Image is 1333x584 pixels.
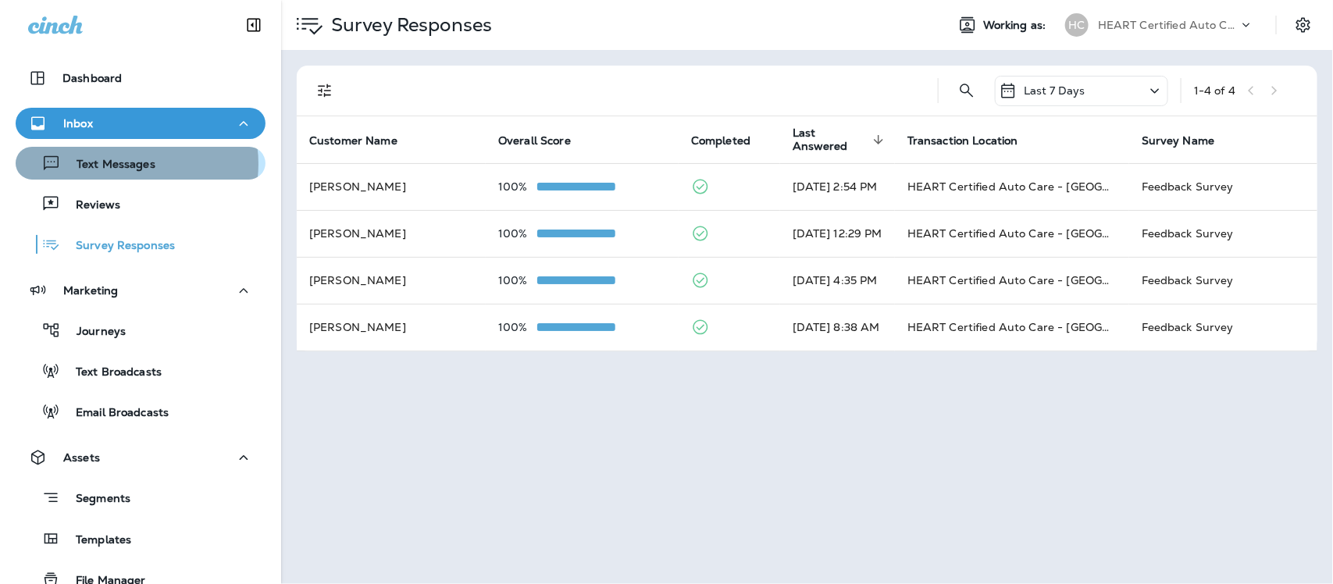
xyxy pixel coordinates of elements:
[895,163,1129,210] td: HEART Certified Auto Care - [GEOGRAPHIC_DATA]
[1129,304,1317,351] td: Feedback Survey
[951,75,982,106] button: Search Survey Responses
[297,304,486,351] td: [PERSON_NAME]
[61,158,155,173] p: Text Messages
[907,134,1018,148] span: Transaction Location
[16,481,266,515] button: Segments
[793,126,868,153] span: Last Answered
[498,227,537,240] p: 100%
[16,275,266,306] button: Marketing
[780,210,895,257] td: [DATE] 12:29 PM
[60,492,130,507] p: Segments
[780,163,895,210] td: [DATE] 2:54 PM
[1142,134,1215,148] span: Survey Name
[60,198,120,213] p: Reviews
[16,314,266,347] button: Journeys
[16,354,266,387] button: Text Broadcasts
[793,126,889,153] span: Last Answered
[895,210,1129,257] td: HEART Certified Auto Care - [GEOGRAPHIC_DATA]
[1129,163,1317,210] td: Feedback Survey
[16,442,266,473] button: Assets
[498,134,591,148] span: Overall Score
[297,257,486,304] td: [PERSON_NAME]
[297,163,486,210] td: [PERSON_NAME]
[1129,257,1317,304] td: Feedback Survey
[498,274,537,287] p: 100%
[780,304,895,351] td: [DATE] 8:38 AM
[691,134,750,148] span: Completed
[60,239,175,254] p: Survey Responses
[1289,11,1317,39] button: Settings
[60,406,169,421] p: Email Broadcasts
[63,284,118,297] p: Marketing
[309,75,340,106] button: Filters
[63,451,100,464] p: Assets
[498,180,537,193] p: 100%
[1065,13,1089,37] div: HC
[60,365,162,380] p: Text Broadcasts
[1098,19,1239,31] p: HEART Certified Auto Care
[983,19,1050,32] span: Working as:
[1142,134,1235,148] span: Survey Name
[297,210,486,257] td: [PERSON_NAME]
[1024,84,1085,97] p: Last 7 Days
[895,304,1129,351] td: HEART Certified Auto Care - [GEOGRAPHIC_DATA]
[62,72,122,84] p: Dashboard
[691,134,771,148] span: Completed
[1194,84,1235,97] div: 1 - 4 of 4
[895,257,1129,304] td: HEART Certified Auto Care - [GEOGRAPHIC_DATA]
[16,147,266,180] button: Text Messages
[309,134,418,148] span: Customer Name
[1129,210,1317,257] td: Feedback Survey
[16,522,266,555] button: Templates
[63,117,93,130] p: Inbox
[232,9,276,41] button: Collapse Sidebar
[309,134,397,148] span: Customer Name
[16,62,266,94] button: Dashboard
[498,134,571,148] span: Overall Score
[780,257,895,304] td: [DATE] 4:35 PM
[16,187,266,220] button: Reviews
[60,533,131,548] p: Templates
[16,108,266,139] button: Inbox
[907,134,1039,148] span: Transaction Location
[61,325,126,340] p: Journeys
[16,395,266,428] button: Email Broadcasts
[498,321,537,333] p: 100%
[16,228,266,261] button: Survey Responses
[325,13,492,37] p: Survey Responses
